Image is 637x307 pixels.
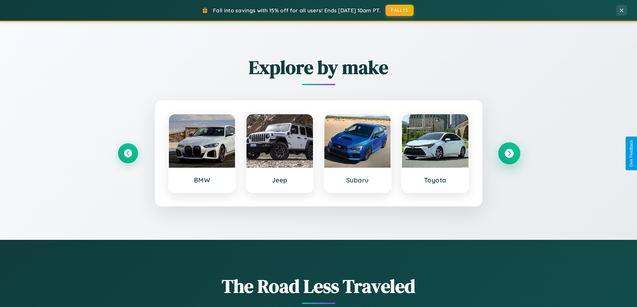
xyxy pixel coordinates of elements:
[331,176,384,184] h3: Subaru
[253,176,306,184] h3: Jeep
[118,54,519,80] h2: Explore by make
[176,176,229,184] h3: BMW
[386,5,414,16] button: FALL15
[629,140,634,167] div: Give Feedback
[409,176,462,184] h3: Toyota
[213,7,381,14] span: Fall into savings with 15% off for all users! Ends [DATE] 10am PT.
[118,273,519,299] h1: The Road Less Traveled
